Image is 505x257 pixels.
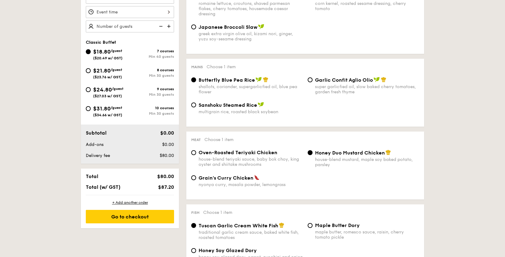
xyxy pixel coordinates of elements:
[112,87,123,91] span: /guest
[93,75,122,79] span: ($23.76 w/ GST)
[315,150,385,156] span: Honey Duo Mustard Chicken
[93,67,111,74] span: $21.80
[199,77,255,83] span: Butterfly Blue Pea Rice
[191,223,196,228] input: Tuscan Garlic Cream White Fishtraditional garlic cream sauce, baked white fish, roasted tomatoes
[191,150,196,155] input: Oven-Roasted Teriyaki Chickenhouse-blend teriyaki sauce, baby bok choy, king oyster and shiitake ...
[374,77,380,82] img: icon-vegan.f8ff3823.svg
[258,102,264,107] img: icon-vegan.f8ff3823.svg
[86,49,91,54] input: $18.80/guest($20.49 w/ GST)7 coursesMin 40 guests
[191,175,196,180] input: Grain's Curry Chickennyonya curry, masala powder, lemongrass
[207,64,236,69] span: Choose 1 item
[191,77,196,82] input: Butterfly Blue Pea Riceshallots, coriander, supergarlicfied oil, blue pea flower
[315,77,373,83] span: Garlic Confit Aglio Olio
[160,130,174,136] span: $0.00
[258,24,264,29] img: icon-vegan.f8ff3823.svg
[199,109,303,114] div: multigrain rice, roasted black soybean
[315,229,419,240] div: maple butter, romesco sauce, raisin, cherry tomato pickle
[130,92,174,97] div: Min 30 guests
[130,87,174,91] div: 9 courses
[130,68,174,72] div: 8 courses
[158,184,174,190] span: $87.20
[130,54,174,59] div: Min 40 guests
[165,20,174,32] img: icon-add.58712e84.svg
[199,84,303,95] div: shallots, coriander, supergarlicfied oil, blue pea flower
[199,1,303,17] div: romaine lettuce, croutons, shaved parmesan flakes, cherry tomatoes, housemade caesar dressing
[93,56,123,60] span: ($20.49 w/ GST)
[199,175,253,181] span: Grain's Curry Chicken
[162,142,174,147] span: $0.00
[191,24,196,29] input: Japanese Broccoli Slawgreek extra virgin olive oil, kizami nori, ginger, yuzu soy-sesame dressing
[315,222,360,228] span: Maple Butter Dory
[191,138,201,142] span: Meat
[86,210,174,223] div: Go to checkout
[86,106,91,111] input: $31.80/guest($34.66 w/ GST)10 coursesMin 30 guests
[315,1,419,11] div: corn kernel, roasted sesame dressing, cherry tomato
[204,137,234,142] span: Choose 1 item
[308,150,313,155] input: Honey Duo Mustard Chickenhouse-blend mustard, maple soy baked potato, parsley
[130,111,174,116] div: Min 30 guests
[199,31,303,42] div: greek extra virgin olive oil, kizami nori, ginger, yuzu soy-sesame dressing
[111,106,122,110] span: /guest
[86,184,120,190] span: Total (w/ GST)
[86,142,104,147] span: Add-ons
[199,230,303,240] div: traditional garlic cream sauce, baked white fish, roasted tomatoes
[130,49,174,53] div: 7 courses
[86,40,116,45] span: Classic Buffet
[130,106,174,110] div: 10 courses
[199,182,303,187] div: nyonya curry, masala powder, lemongrass
[191,102,196,107] input: Sanshoku Steamed Ricemultigrain rice, roasted black soybean
[191,210,199,215] span: Fish
[93,113,122,117] span: ($34.66 w/ GST)
[86,20,174,32] input: Number of guests
[93,94,122,98] span: ($27.03 w/ GST)
[86,153,110,158] span: Delivery fee
[156,20,165,32] img: icon-reduce.1d2dbef1.svg
[86,130,107,136] span: Subtotal
[199,248,257,253] span: Honey Soy Glazed Dory
[199,24,257,30] span: Japanese Broccoli Slaw
[308,77,313,82] input: Garlic Confit Aglio Oliosuper garlicfied oil, slow baked cherry tomatoes, garden fresh thyme
[385,150,391,155] img: icon-chef-hat.a58ddaea.svg
[315,157,419,167] div: house-blend mustard, maple soy baked potato, parsley
[86,87,91,92] input: $24.80/guest($27.03 w/ GST)9 coursesMin 30 guests
[308,223,313,228] input: Maple Butter Dorymaple butter, romesco sauce, raisin, cherry tomato pickle
[86,68,91,73] input: $21.80/guest($23.76 w/ GST)8 coursesMin 30 guests
[130,73,174,78] div: Min 30 guests
[199,223,278,229] span: Tuscan Garlic Cream White Fish
[254,175,260,180] img: icon-spicy.37a8142b.svg
[199,102,257,108] span: Sanshoku Steamed Rice
[191,248,196,253] input: Honey Soy Glazed Doryhoney soy glazed dory, carrot, zucchini and onion
[203,210,232,215] span: Choose 1 item
[199,157,303,167] div: house-blend teriyaki sauce, baby bok choy, king oyster and shiitake mushrooms
[93,86,112,93] span: $24.80
[111,68,122,72] span: /guest
[315,84,419,95] div: super garlicfied oil, slow baked cherry tomatoes, garden fresh thyme
[86,6,174,18] input: Event time
[279,222,284,228] img: icon-chef-hat.a58ddaea.svg
[191,65,203,69] span: Mains
[256,77,262,82] img: icon-vegan.f8ff3823.svg
[86,200,174,205] div: + Add another order
[93,105,111,112] span: $31.80
[160,153,174,158] span: $80.00
[93,48,111,55] span: $18.80
[111,49,122,53] span: /guest
[86,173,98,179] span: Total
[157,173,174,179] span: $80.00
[381,77,386,82] img: icon-chef-hat.a58ddaea.svg
[263,77,268,82] img: icon-chef-hat.a58ddaea.svg
[199,150,277,155] span: Oven-Roasted Teriyaki Chicken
